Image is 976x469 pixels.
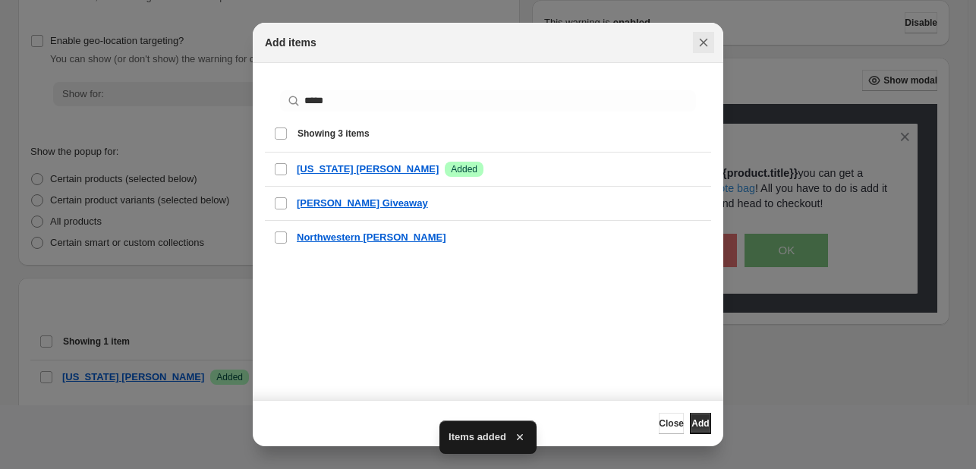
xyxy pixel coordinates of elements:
[451,163,477,175] span: Added
[449,430,506,445] span: Items added
[659,413,684,434] button: Close
[297,162,439,177] a: [US_STATE] [PERSON_NAME]
[297,196,428,211] a: [PERSON_NAME] Giveaway
[265,35,316,50] h2: Add items
[691,417,709,430] span: Add
[659,417,684,430] span: Close
[690,413,711,434] button: Add
[297,230,445,245] a: Northwestern [PERSON_NAME]
[298,127,370,140] span: Showing 3 items
[693,32,714,53] button: Close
